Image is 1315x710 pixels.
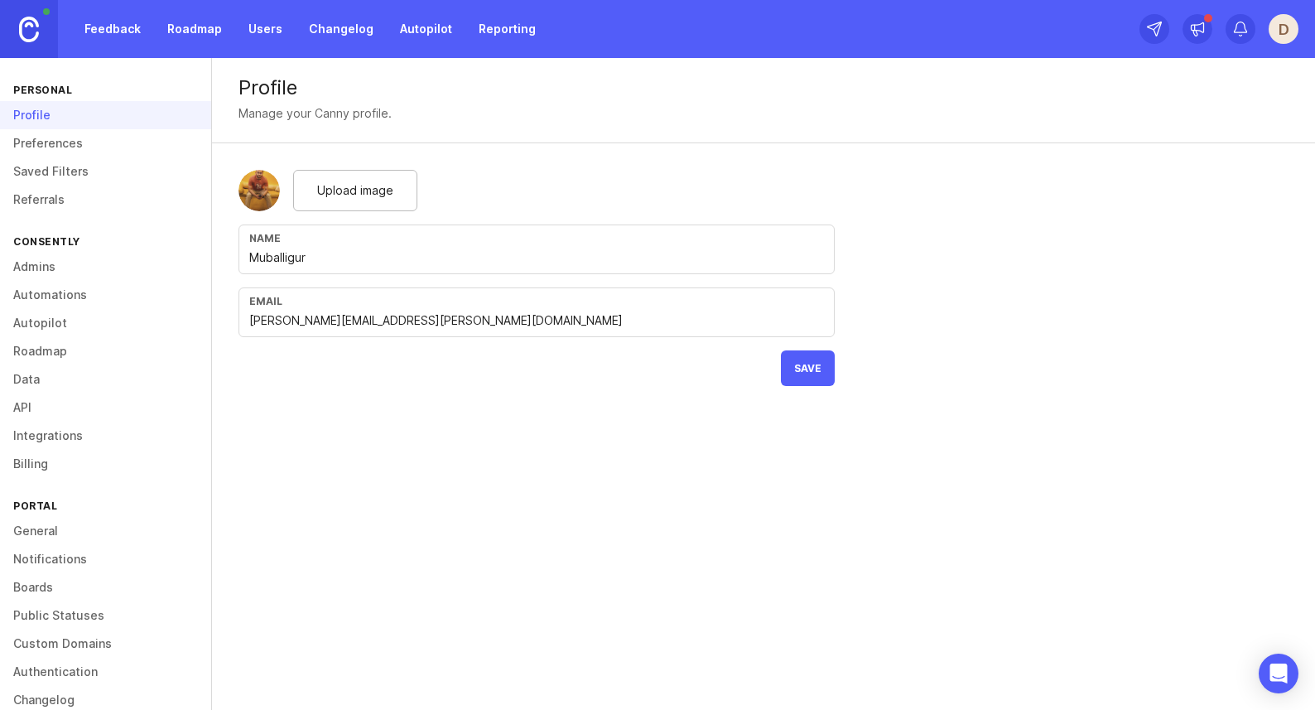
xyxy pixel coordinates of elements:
[238,104,392,123] div: Manage your Canny profile.
[1269,14,1298,44] button: D
[238,78,1289,98] div: Profile
[249,295,824,307] div: Email
[299,14,383,44] a: Changelog
[317,181,393,200] span: Upload image
[1259,654,1298,693] div: Open Intercom Messenger
[238,170,280,211] img: Dorik HR
[75,14,151,44] a: Feedback
[794,362,821,374] span: Save
[390,14,462,44] a: Autopilot
[469,14,546,44] a: Reporting
[157,14,232,44] a: Roadmap
[781,350,835,386] button: Save
[238,14,292,44] a: Users
[19,17,39,42] img: Canny Home
[249,232,824,244] div: Name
